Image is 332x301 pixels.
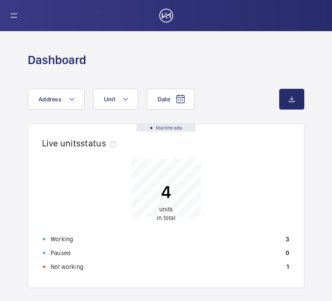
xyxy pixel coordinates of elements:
p: Not working [51,262,84,271]
span: Date [158,96,170,103]
span: Address [39,96,61,103]
h1: Dashboard [28,52,86,68]
span: status [81,138,120,149]
p: 1 [287,262,289,271]
p: 3 [286,235,289,243]
span: Unit [104,96,115,103]
p: in total [157,205,175,222]
p: Paused [51,249,71,257]
p: Working [51,235,73,243]
div: Real time data [136,124,196,132]
p: 0 [286,249,289,257]
button: Address [28,89,84,110]
span: units [159,206,173,213]
h2: Live units [42,138,120,149]
button: Date [147,89,195,110]
p: 4 [157,181,175,203]
button: Unit [93,89,138,110]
